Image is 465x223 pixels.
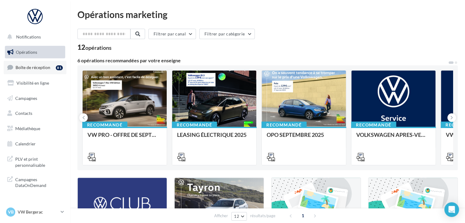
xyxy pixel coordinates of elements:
[351,122,396,128] div: Recommandé
[231,212,247,221] button: 12
[148,29,196,39] button: Filtrer par canal
[87,132,162,144] div: VW PRO - OFFRE DE SEPTEMBRE 25
[177,132,251,144] div: LEASING ÉLECTRIQUE 2025
[77,10,458,19] div: Opérations marketing
[267,132,341,144] div: OPO SEPTEMBRE 2025
[85,45,112,50] div: opérations
[16,80,49,86] span: Visibilité en ligne
[234,214,239,219] span: 12
[250,213,275,219] span: résultats/page
[261,122,307,128] div: Recommandé
[298,211,308,221] span: 1
[214,213,228,219] span: Afficher
[4,31,64,43] button: Notifications
[15,141,36,146] span: Calendrier
[172,122,217,128] div: Recommandé
[15,175,63,188] span: Campagnes DataOnDemand
[4,92,66,105] a: Campagnes
[199,29,255,39] button: Filtrer par catégorie
[4,46,66,59] a: Opérations
[4,173,66,191] a: Campagnes DataOnDemand
[4,77,66,90] a: Visibilité en ligne
[82,122,127,128] div: Recommandé
[4,61,66,74] a: Boîte de réception81
[16,65,50,70] span: Boîte de réception
[15,95,37,101] span: Campagnes
[77,58,448,63] div: 6 opérations recommandées par votre enseigne
[18,209,58,215] p: VW Bergerac
[8,209,14,215] span: VB
[5,206,65,218] a: VB VW Bergerac
[16,49,37,55] span: Opérations
[15,126,40,131] span: Médiathèque
[444,202,459,217] div: Open Intercom Messenger
[15,111,32,116] span: Contacts
[4,137,66,150] a: Calendrier
[15,155,63,168] span: PLV et print personnalisable
[4,107,66,120] a: Contacts
[16,34,41,39] span: Notifications
[56,65,63,70] div: 81
[4,122,66,135] a: Médiathèque
[4,152,66,170] a: PLV et print personnalisable
[356,132,431,144] div: VOLKSWAGEN APRES-VENTE
[77,44,112,51] div: 12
